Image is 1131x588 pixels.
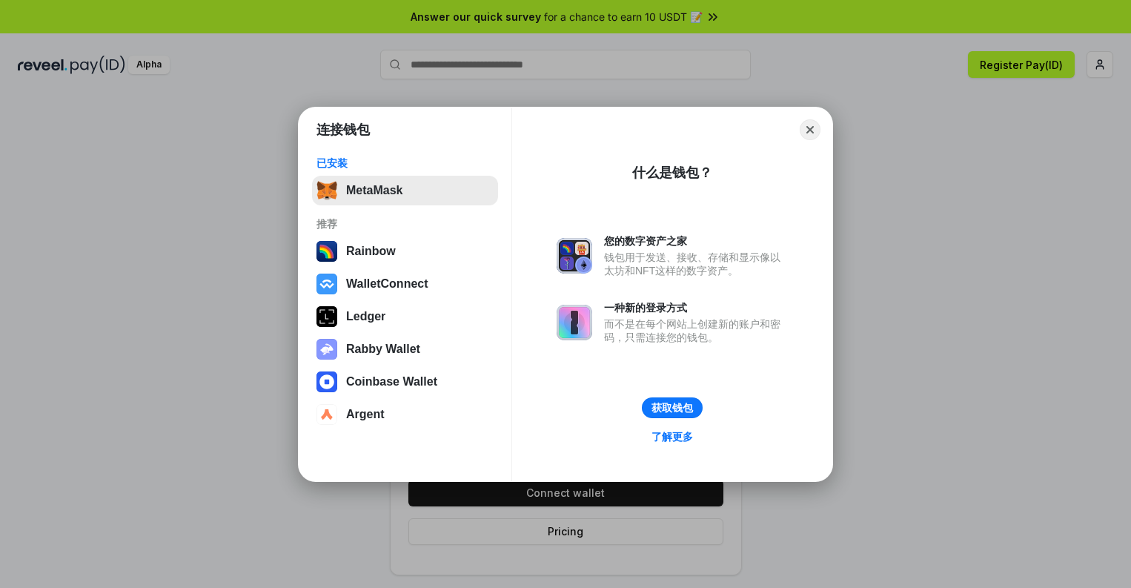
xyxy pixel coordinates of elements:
button: Close [800,119,820,140]
div: 而不是在每个网站上创建新的账户和密码，只需连接您的钱包。 [604,317,788,344]
img: svg+xml,%3Csvg%20width%3D%22120%22%20height%3D%22120%22%20viewBox%3D%220%200%20120%20120%22%20fil... [316,241,337,262]
button: Rainbow [312,237,498,266]
div: 已安装 [316,156,494,170]
img: svg+xml,%3Csvg%20width%3D%2228%22%20height%3D%2228%22%20viewBox%3D%220%200%2028%2028%22%20fill%3D... [316,404,337,425]
div: 您的数字资产之家 [604,234,788,248]
div: Rainbow [346,245,396,258]
div: MetaMask [346,184,402,197]
div: 一种新的登录方式 [604,301,788,314]
button: Coinbase Wallet [312,367,498,397]
img: svg+xml,%3Csvg%20xmlns%3D%22http%3A%2F%2Fwww.w3.org%2F2000%2Fsvg%22%20width%3D%2228%22%20height%3... [316,306,337,327]
div: 获取钱包 [651,401,693,414]
h1: 连接钱包 [316,121,370,139]
div: 推荐 [316,217,494,231]
img: svg+xml,%3Csvg%20xmlns%3D%22http%3A%2F%2Fwww.w3.org%2F2000%2Fsvg%22%20fill%3D%22none%22%20viewBox... [557,305,592,340]
div: 什么是钱包？ [632,164,712,182]
img: svg+xml,%3Csvg%20fill%3D%22none%22%20height%3D%2233%22%20viewBox%3D%220%200%2035%2033%22%20width%... [316,180,337,201]
div: 了解更多 [651,430,693,443]
img: svg+xml,%3Csvg%20width%3D%2228%22%20height%3D%2228%22%20viewBox%3D%220%200%2028%2028%22%20fill%3D... [316,274,337,294]
button: MetaMask [312,176,498,205]
a: 了解更多 [643,427,702,446]
button: WalletConnect [312,269,498,299]
button: 获取钱包 [642,397,703,418]
button: Argent [312,400,498,429]
img: svg+xml,%3Csvg%20width%3D%2228%22%20height%3D%2228%22%20viewBox%3D%220%200%2028%2028%22%20fill%3D... [316,371,337,392]
img: svg+xml,%3Csvg%20xmlns%3D%22http%3A%2F%2Fwww.w3.org%2F2000%2Fsvg%22%20fill%3D%22none%22%20viewBox... [557,238,592,274]
div: Ledger [346,310,385,323]
div: 钱包用于发送、接收、存储和显示像以太坊和NFT这样的数字资产。 [604,251,788,277]
div: Coinbase Wallet [346,375,437,389]
div: Rabby Wallet [346,343,420,356]
div: WalletConnect [346,277,428,291]
button: Ledger [312,302,498,331]
button: Rabby Wallet [312,334,498,364]
div: Argent [346,408,385,421]
img: svg+xml,%3Csvg%20xmlns%3D%22http%3A%2F%2Fwww.w3.org%2F2000%2Fsvg%22%20fill%3D%22none%22%20viewBox... [316,339,337,360]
